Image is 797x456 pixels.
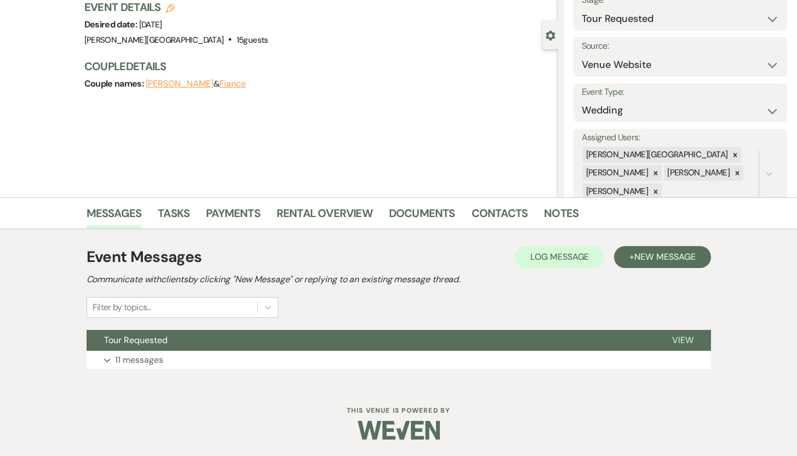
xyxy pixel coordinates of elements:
[87,204,142,229] a: Messages
[219,79,246,88] button: Fiance
[84,35,224,45] span: [PERSON_NAME][GEOGRAPHIC_DATA]
[672,334,693,346] span: View
[87,330,655,351] button: Tour Requested
[582,38,779,54] label: Source:
[655,330,711,351] button: View
[158,204,190,229] a: Tasks
[87,351,711,369] button: 11 messages
[237,35,268,45] span: 15 guests
[358,411,440,449] img: Weven Logo
[206,204,260,229] a: Payments
[582,130,779,146] label: Assigned Users:
[583,147,730,163] div: [PERSON_NAME][GEOGRAPHIC_DATA]
[634,251,695,263] span: New Message
[582,84,779,100] label: Event Type:
[389,204,455,229] a: Documents
[84,59,547,74] h3: Couple Details
[93,301,151,314] div: Filter by topics...
[146,78,246,89] span: &
[530,251,589,263] span: Log Message
[277,204,372,229] a: Rental Overview
[583,184,650,200] div: [PERSON_NAME]
[104,334,168,346] span: Tour Requested
[84,78,146,89] span: Couple names:
[664,165,731,181] div: [PERSON_NAME]
[84,19,139,30] span: Desired date:
[614,246,710,268] button: +New Message
[115,353,163,367] p: 11 messages
[583,165,650,181] div: [PERSON_NAME]
[87,273,711,286] h2: Communicate with clients by clicking "New Message" or replying to an existing message thread.
[139,19,162,30] span: [DATE]
[544,204,578,229] a: Notes
[146,79,214,88] button: [PERSON_NAME]
[546,30,555,40] button: Close lead details
[515,246,604,268] button: Log Message
[472,204,528,229] a: Contacts
[87,246,202,269] h1: Event Messages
